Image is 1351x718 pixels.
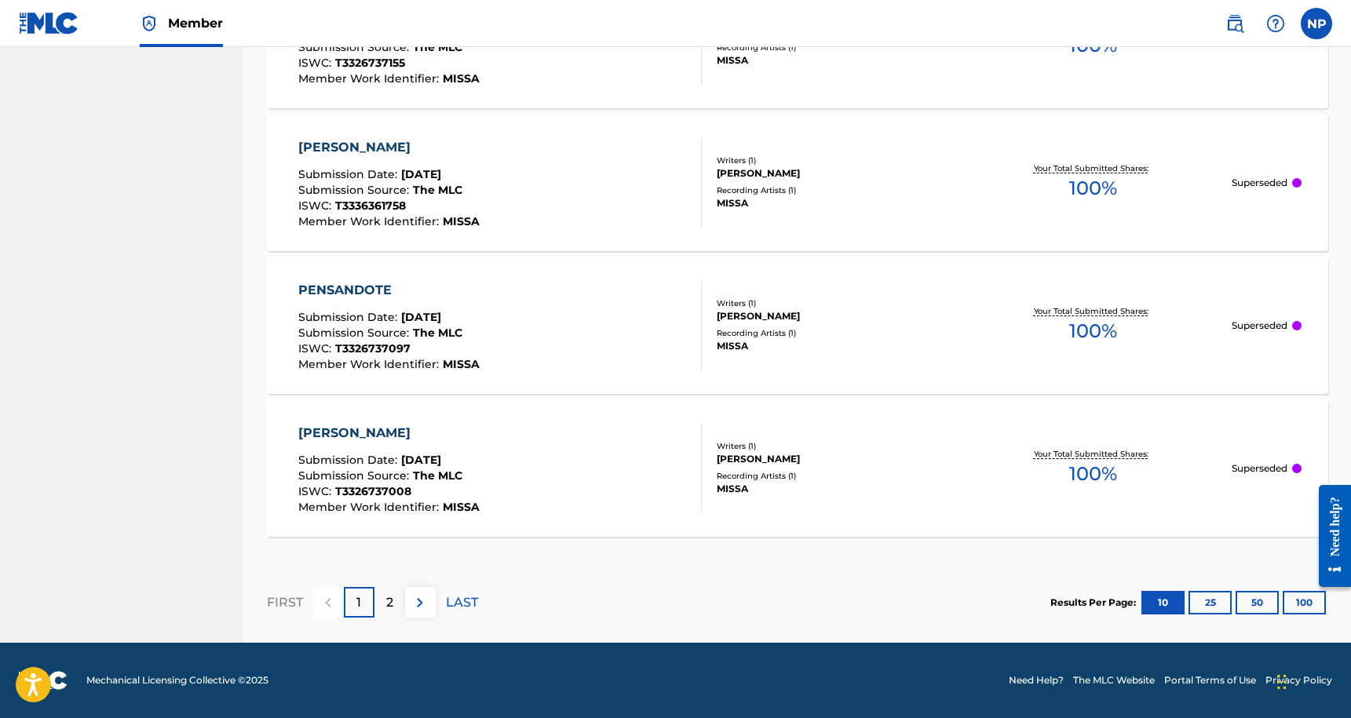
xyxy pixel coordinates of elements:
a: [PERSON_NAME]Submission Date:[DATE]Submission Source:The MLCISWC:T3336361758Member Work Identifie... [267,114,1328,251]
span: [DATE] [401,167,441,181]
iframe: Resource Center [1307,473,1351,600]
span: MISSA [443,357,480,371]
div: MISSA [717,196,954,210]
span: Member Work Identifier : [298,214,443,228]
button: 50 [1236,591,1279,614]
p: Your Total Submitted Shares: [1034,305,1152,317]
div: Recording Artists ( 1 ) [717,327,954,339]
div: Recording Artists ( 1 ) [717,42,954,53]
p: Superseded [1232,176,1287,190]
span: Submission Source : [298,40,413,54]
span: The MLC [413,40,462,54]
a: [PERSON_NAME]Submission Date:[DATE]Submission Source:The MLCISWC:T3326737008Member Work Identifie... [267,399,1328,537]
img: right [411,593,429,612]
span: T3326737155 [335,56,405,70]
span: Mechanical Licensing Collective © 2025 [86,673,268,687]
a: Privacy Policy [1265,673,1332,687]
div: Recording Artists ( 1 ) [717,470,954,482]
img: help [1266,14,1285,33]
span: 100 % [1069,174,1117,202]
img: search [1225,14,1244,33]
span: Submission Date : [298,453,401,467]
a: Portal Terms of Use [1164,673,1256,687]
img: logo [19,671,68,690]
span: MISSA [443,214,480,228]
div: MISSA [717,339,954,353]
span: MISSA [443,71,480,86]
iframe: Chat Widget [1272,643,1351,718]
a: Public Search [1219,8,1251,39]
span: 100 % [1069,460,1117,488]
span: T3326737008 [335,484,411,498]
p: FIRST [267,593,303,612]
span: [DATE] [401,453,441,467]
div: [PERSON_NAME] [717,166,954,180]
p: Results Per Page: [1050,596,1140,610]
span: T3336361758 [335,199,406,213]
div: [PERSON_NAME] [717,309,954,323]
p: Your Total Submitted Shares: [1034,162,1152,174]
span: Member Work Identifier : [298,357,443,371]
span: Submission Source : [298,468,413,483]
img: Top Rightsholder [140,14,159,33]
button: 10 [1141,591,1185,614]
span: Member Work Identifier : [298,500,443,514]
button: 100 [1283,591,1326,614]
p: LAST [446,593,478,612]
div: [PERSON_NAME] [298,138,480,157]
span: MISSA [443,500,480,514]
span: 100 % [1069,317,1117,345]
div: Writers ( 1 ) [717,297,954,309]
span: Submission Date : [298,310,401,324]
div: Help [1260,8,1291,39]
div: User Menu [1301,8,1332,39]
span: ISWC : [298,484,335,498]
div: MISSA [717,482,954,496]
a: PENSANDOTESubmission Date:[DATE]Submission Source:The MLCISWC:T3326737097Member Work Identifier:M... [267,257,1328,394]
span: The MLC [413,326,462,340]
p: Superseded [1232,319,1287,333]
span: The MLC [413,183,462,197]
span: ISWC : [298,199,335,213]
p: 1 [356,593,361,612]
span: The MLC [413,468,462,483]
div: Recording Artists ( 1 ) [717,184,954,196]
span: T3326737097 [335,341,411,355]
div: [PERSON_NAME] [717,452,954,466]
img: MLC Logo [19,12,79,35]
div: PENSANDOTE [298,281,480,300]
div: Writers ( 1 ) [717,440,954,452]
div: Writers ( 1 ) [717,155,954,166]
a: Need Help? [1009,673,1064,687]
span: Submission Source : [298,326,413,340]
div: [PERSON_NAME] [298,424,480,443]
button: 25 [1189,591,1232,614]
span: Member Work Identifier : [298,71,443,86]
span: Submission Date : [298,167,401,181]
p: Superseded [1232,461,1287,476]
p: Your Total Submitted Shares: [1034,448,1152,460]
span: ISWC : [298,56,335,70]
a: The MLC Website [1073,673,1155,687]
span: Member [168,14,223,32]
div: Drag [1277,658,1287,705]
div: MISSA [717,53,954,67]
span: [DATE] [401,310,441,324]
span: ISWC : [298,341,335,355]
p: 2 [386,593,393,612]
span: Submission Source : [298,183,413,197]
